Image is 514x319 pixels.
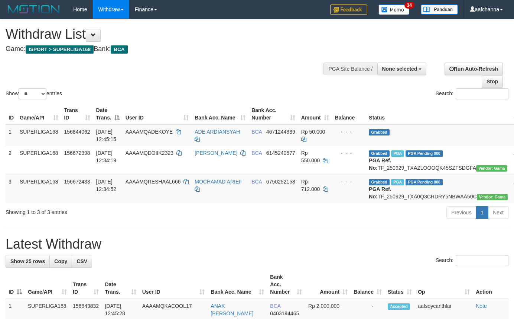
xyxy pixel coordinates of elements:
th: Game/API: activate to sort column ascending [25,270,70,299]
td: SUPERLIGA168 [17,125,61,146]
div: - - - [335,128,363,135]
span: Copy 4671244839 to clipboard [266,129,295,135]
span: Marked by aafsoycanthlai [391,150,404,157]
b: PGA Ref. No: [369,186,391,200]
span: PGA Pending [406,179,443,185]
label: Search: [436,88,508,99]
td: TF_250929_TXAZLOOOQK45SZTSDGFA [366,146,511,175]
label: Search: [436,255,508,266]
td: SUPERLIGA168 [17,146,61,175]
span: [DATE] 12:45:15 [96,129,117,142]
th: Bank Acc. Number: activate to sort column ascending [248,103,298,125]
span: Marked by aafsoycanthlai [391,179,404,185]
th: User ID: activate to sort column ascending [139,270,208,299]
th: Game/API: activate to sort column ascending [17,103,61,125]
span: Vendor URL: https://trx31.1velocity.biz [476,165,507,172]
span: AAAAMQRESHAAL666 [126,179,181,185]
span: PGA Pending [406,150,443,157]
div: - - - [335,149,363,157]
a: Copy [49,255,72,268]
th: Status [366,103,511,125]
b: PGA Ref. No: [369,157,391,171]
span: AAAAMQADEKOYE [126,129,173,135]
td: TF_250929_TXA0Q3CRDRY5NBWAA50C [366,175,511,203]
span: Accepted [388,303,410,310]
th: Bank Acc. Name: activate to sort column ascending [208,270,267,299]
a: 1 [476,206,488,219]
td: SUPERLIGA168 [17,175,61,203]
span: [DATE] 12:34:52 [96,179,117,192]
a: MOCHAMAD ARIEF [195,179,242,185]
span: BCA [270,303,280,309]
span: Copy 0403194465 to clipboard [270,310,299,316]
a: ANAK [PERSON_NAME] [211,303,253,316]
a: CSV [72,255,92,268]
span: Grabbed [369,179,390,185]
th: Amount: activate to sort column ascending [298,103,332,125]
span: Copy 6145240577 to clipboard [266,150,295,156]
span: Copy 6750252158 to clipboard [266,179,295,185]
th: Bank Acc. Name: activate to sort column ascending [192,103,248,125]
td: 1 [6,125,17,146]
th: User ID: activate to sort column ascending [123,103,192,125]
a: [PERSON_NAME] [195,150,237,156]
td: 3 [6,175,17,203]
a: Note [476,303,487,309]
select: Showentries [19,88,46,99]
a: Stop [482,75,503,88]
span: Grabbed [369,150,390,157]
span: BCA [251,150,262,156]
label: Show entries [6,88,62,99]
h1: Latest Withdraw [6,237,508,252]
span: None selected [382,66,417,72]
div: - - - [335,178,363,185]
span: CSV [77,258,87,264]
img: Feedback.jpg [330,4,367,15]
span: Vendor URL: https://trx31.1velocity.biz [477,194,508,200]
span: Rp 550.000 [301,150,320,163]
span: BCA [251,129,262,135]
a: ADE ARDIANSYAH [195,129,240,135]
th: Bank Acc. Number: activate to sort column ascending [267,270,305,299]
span: Copy [54,258,67,264]
th: Date Trans.: activate to sort column ascending [102,270,139,299]
img: Button%20Memo.svg [378,4,410,15]
th: Date Trans.: activate to sort column descending [93,103,123,125]
td: 2 [6,146,17,175]
h4: Game: Bank: [6,45,335,53]
th: ID: activate to sort column descending [6,270,25,299]
span: ISPORT > SUPERLIGA168 [26,45,94,54]
th: Status: activate to sort column ascending [385,270,415,299]
span: BCA [111,45,127,54]
th: Balance: activate to sort column ascending [351,270,385,299]
th: ID [6,103,17,125]
span: BCA [251,179,262,185]
span: [DATE] 12:34:19 [96,150,117,163]
button: None selected [377,63,427,75]
span: AAAAMQDOIIK2323 [126,150,173,156]
th: Balance [332,103,366,125]
a: Run Auto-Refresh [445,63,503,75]
span: 156844062 [64,129,90,135]
th: Action [473,270,508,299]
h1: Withdraw List [6,27,335,42]
th: Trans ID: activate to sort column ascending [70,270,102,299]
span: Grabbed [369,129,390,135]
th: Op: activate to sort column ascending [415,270,473,299]
input: Search: [456,88,508,99]
th: Trans ID: activate to sort column ascending [61,103,93,125]
span: 34 [404,2,414,9]
img: MOTION_logo.png [6,4,62,15]
th: Amount: activate to sort column ascending [305,270,351,299]
a: Show 25 rows [6,255,50,268]
span: 156672433 [64,179,90,185]
span: Show 25 rows [10,258,45,264]
div: Showing 1 to 3 of 3 entries [6,205,209,216]
img: panduan.png [421,4,458,15]
a: Previous [446,206,476,219]
input: Search: [456,255,508,266]
div: PGA Site Balance / [323,63,377,75]
a: Next [488,206,508,219]
span: Rp 50.000 [301,129,325,135]
span: 156672398 [64,150,90,156]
